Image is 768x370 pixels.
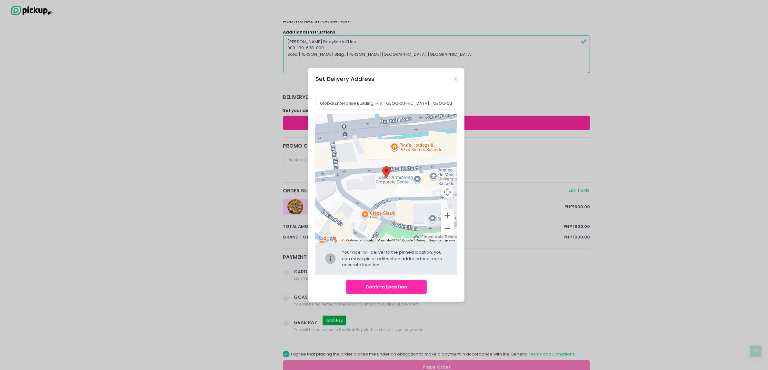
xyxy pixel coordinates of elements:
[429,239,455,242] a: Report a map error
[441,222,454,235] button: Zoom out
[454,77,457,81] button: Close
[346,238,374,243] button: Keyboard shortcuts
[416,239,425,242] a: Terms (opens in new tab)
[377,239,413,242] span: Map data ©2025 Google
[315,97,457,109] input: Delivery Address
[315,75,374,83] div: Set Delivery Address
[346,280,427,294] button: Confirm Location
[441,186,454,199] button: Map camera controls
[441,209,454,222] button: Zoom in
[317,234,338,243] a: Open this area in Google Maps (opens a new window)
[317,234,338,243] img: Google
[342,249,448,268] div: Your rider will deliver to the pinned location, you can move pin or edit written address for a mo...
